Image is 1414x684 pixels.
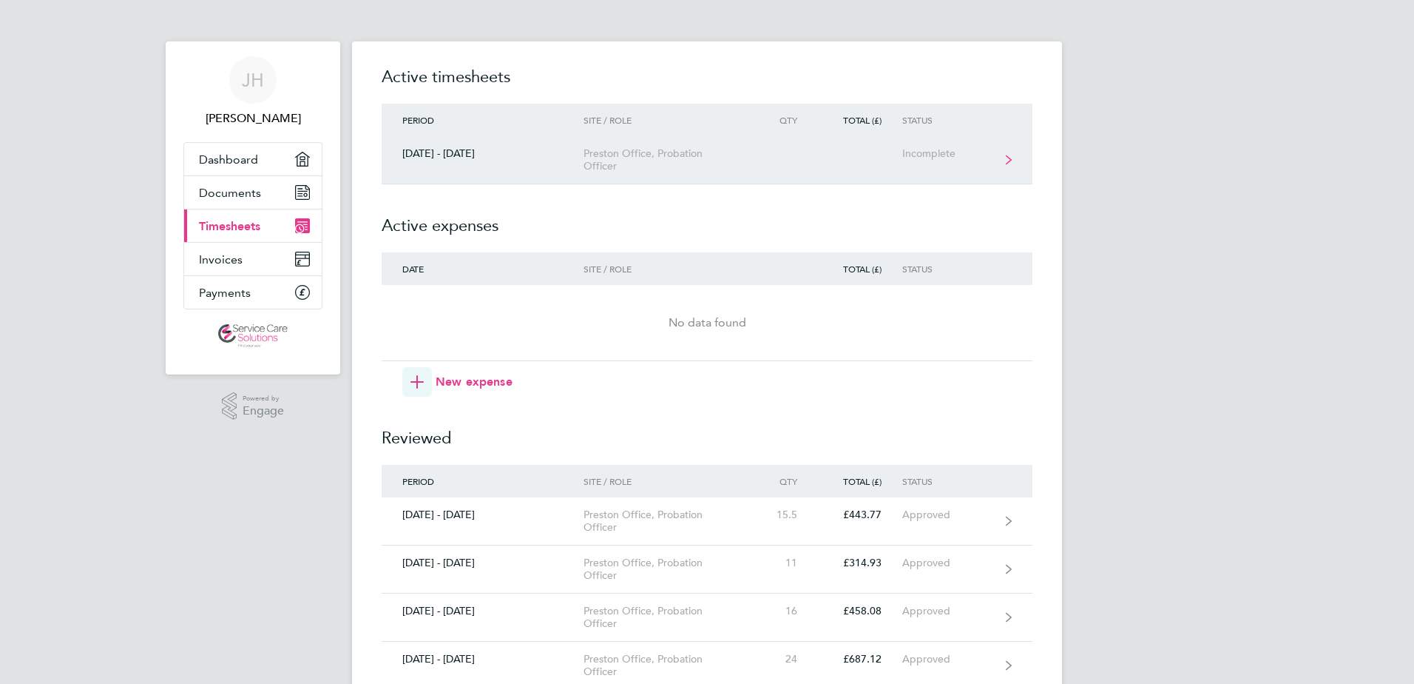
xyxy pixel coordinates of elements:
[583,147,753,172] div: Preston Office, Probation Officer
[166,41,340,375] nav: Main navigation
[218,324,288,348] img: servicecare-logo-retina.png
[753,509,818,521] div: 15.5
[902,147,993,160] div: Incomplete
[382,184,1032,252] h2: Active expenses
[382,653,583,665] div: [DATE] - [DATE]
[583,476,753,486] div: Site / Role
[382,264,583,274] div: Date
[183,56,322,127] a: JH[PERSON_NAME]
[753,557,818,569] div: 11
[222,392,285,420] a: Powered byEngage
[753,653,818,665] div: 24
[199,219,260,233] span: Timesheets
[402,114,434,126] span: Period
[583,115,753,125] div: Site / Role
[583,557,753,582] div: Preston Office, Probation Officer
[382,147,583,160] div: [DATE] - [DATE]
[818,115,902,125] div: Total (£)
[436,373,513,391] span: New expense
[902,115,993,125] div: Status
[382,509,583,521] div: [DATE] - [DATE]
[402,367,513,397] button: New expense
[583,605,753,630] div: Preston Office, Probation Officer
[184,143,322,175] a: Dashboard
[818,264,902,274] div: Total (£)
[818,509,902,521] div: £443.77
[183,324,322,348] a: Go to home page
[382,65,1032,104] h2: Active timesheets
[199,252,243,266] span: Invoices
[402,475,434,487] span: Period
[242,70,264,90] span: JH
[753,115,818,125] div: Qty
[902,653,993,665] div: Approved
[753,605,818,617] div: 16
[183,110,322,127] span: Jane Harker
[184,243,322,275] a: Invoices
[382,605,583,617] div: [DATE] - [DATE]
[583,509,753,534] div: Preston Office, Probation Officer
[199,286,251,300] span: Payments
[382,136,1032,184] a: [DATE] - [DATE]Preston Office, Probation OfficerIncomplete
[382,594,1032,642] a: [DATE] - [DATE]Preston Office, Probation Officer16£458.08Approved
[902,605,993,617] div: Approved
[818,605,902,617] div: £458.08
[902,476,993,486] div: Status
[184,276,322,309] a: Payments
[382,497,1032,546] a: [DATE] - [DATE]Preston Office, Probation Officer15.5£443.77Approved
[583,653,753,678] div: Preston Office, Probation Officer
[184,176,322,209] a: Documents
[243,405,284,418] span: Engage
[818,557,902,569] div: £314.93
[199,186,261,200] span: Documents
[818,476,902,486] div: Total (£)
[902,264,993,274] div: Status
[818,653,902,665] div: £687.12
[753,476,818,486] div: Qty
[382,314,1032,332] div: No data found
[902,557,993,569] div: Approved
[382,546,1032,594] a: [DATE] - [DATE]Preston Office, Probation Officer11£314.93Approved
[184,209,322,242] a: Timesheets
[382,557,583,569] div: [DATE] - [DATE]
[583,264,753,274] div: Site / Role
[199,152,258,167] span: Dashboard
[382,397,1032,465] h2: Reviewed
[243,392,284,405] span: Powered by
[902,509,993,521] div: Approved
